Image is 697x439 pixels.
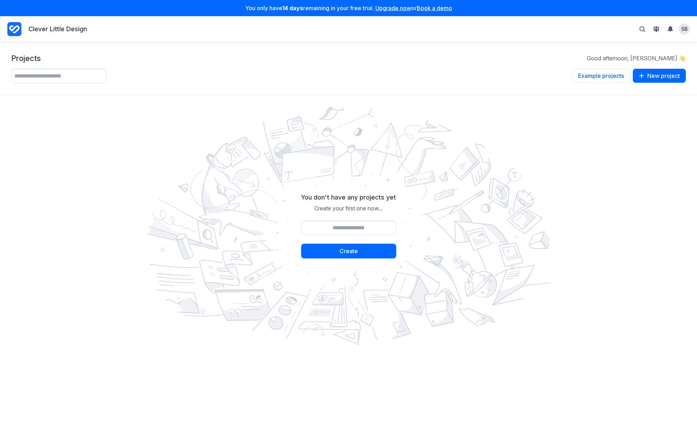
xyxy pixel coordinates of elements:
a: Project Dashboard [7,21,21,38]
p: Good afternoon, [PERSON_NAME] 👋 [587,54,686,62]
summary: View Notifications [665,23,679,35]
a: Upgrade now [375,5,411,12]
h2: You don't have any projects yet [301,193,396,202]
button: View People & Groups [651,23,662,35]
p: Create your first one now... [301,204,396,212]
p: Clever Little Design [28,25,87,34]
button: Create [301,244,396,258]
span: SB [681,26,688,32]
summary: View profile menu [679,23,690,35]
button: New project [633,69,686,83]
p: You only have remaining in your free trial. or [4,4,693,12]
button: Toggle search bar [637,23,648,35]
h1: Projects [11,53,41,63]
a: Book a demo [417,5,452,12]
button: Example projects [572,69,630,83]
strong: 14 days [282,5,303,12]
